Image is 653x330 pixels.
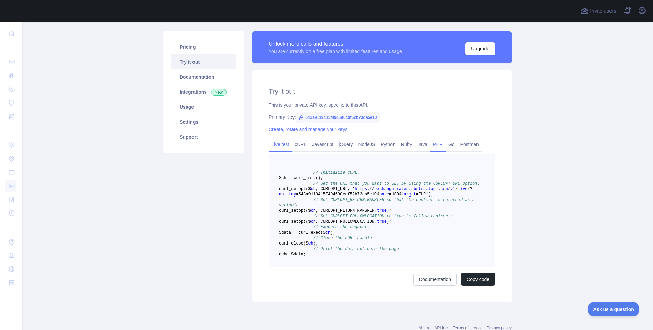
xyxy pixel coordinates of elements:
span: // Close the cURL handle. [313,236,374,240]
span: v1 [450,187,455,191]
iframe: Toggle Customer Support [588,302,639,316]
span: , CURLOPT_FOLLOWLOCATION, [316,219,377,224]
span: ) [313,241,316,246]
div: You are currently on a free plan with limited features and usage [269,48,402,55]
span: _setopt($ [289,187,311,191]
span: // Execute the request. [313,225,370,230]
span: _init() [303,176,320,180]
div: This is your private API key, specific to this API. [269,101,495,108]
a: Settings [171,114,236,129]
a: Support [171,129,236,144]
a: Python [378,139,398,150]
span: base [379,192,389,197]
span: true [377,219,387,224]
span: . [438,187,440,191]
span: ; [389,208,391,213]
div: Primary Key: [269,114,495,121]
span: // Set CURLOPT_RETURNTRANSFER so that the content is returned as a variable. [279,198,477,208]
span: : [367,187,369,191]
span: exchange [374,187,394,191]
span: _setopt($ [289,208,311,213]
span: / [455,187,458,191]
button: Copy code [461,273,495,286]
span: / [448,187,450,191]
span: // Set the URL that you want to GET by using the CURLOPT_URL option. [313,181,480,186]
span: curl [279,219,289,224]
a: Documentation [413,273,457,286]
span: ) [330,230,333,235]
span: / [468,187,470,191]
span: live [458,187,468,191]
span: abstractapi [411,187,438,191]
span: curl [279,241,289,246]
span: ? [470,187,472,191]
div: Unlock more calls and features [269,40,402,48]
span: ch [311,208,316,213]
span: com [440,187,448,191]
div: ... [5,124,16,138]
span: curl [279,208,289,213]
span: 543a9119415f494690cdf52b73da5e10 [296,112,380,123]
span: // Print the data out onto the page. [313,247,401,251]
button: Invite users [579,5,618,16]
span: ; [320,176,323,180]
span: / [369,187,372,191]
span: - [394,187,396,191]
a: Create, rotate and manage your keys [269,127,347,132]
span: _close($ [289,241,308,246]
span: ; [333,230,335,235]
a: Documentation [171,69,236,84]
span: / [372,187,374,191]
a: Live test [269,139,292,150]
span: =EUR') [416,192,431,197]
span: ) [387,208,389,213]
span: curl [279,187,289,191]
a: NodeJS [355,139,378,150]
span: true [377,208,387,213]
div: ... [5,221,16,234]
span: ; [431,192,433,197]
a: Try it out [171,54,236,69]
span: $data = curl [279,230,308,235]
a: Usage [171,99,236,114]
span: ch [311,219,316,224]
span: // Set CURLOPT_FOLLOWLOCATION to true to follow redirects. [313,214,455,219]
button: Upgrade [465,42,495,55]
a: cURL [292,139,309,150]
span: , CURLOPT_RETURNTRANSFER, [316,208,377,213]
span: ch [311,187,316,191]
span: =USD& [389,192,401,197]
a: jQuery [336,139,355,150]
span: =543a9119415f494690cdf52b73da5e10& [296,192,379,197]
span: echo $data; [279,252,306,257]
a: Postman [457,139,482,150]
span: ch [308,241,313,246]
a: Java [415,139,431,150]
div: ... [5,41,16,54]
span: // Initialize cURL. [313,170,360,175]
h2: Try it out [269,87,495,96]
a: Ruby [398,139,415,150]
span: _setopt($ [289,219,311,224]
span: ) [387,219,389,224]
span: ; [316,241,318,246]
span: api_key [279,192,296,197]
span: . [409,187,411,191]
a: Pricing [171,40,236,54]
a: Javascript [309,139,336,150]
span: target [401,192,416,197]
span: ch [325,230,330,235]
a: Integrations New [171,84,236,99]
span: Invite users [590,7,616,15]
span: $ch = curl [279,176,303,180]
span: ; [389,219,391,224]
span: rates [397,187,409,191]
a: PHP [430,139,446,150]
a: Go [446,139,457,150]
span: New [211,89,227,96]
span: https [355,187,367,191]
span: , CURLOPT_URL, ' [316,187,355,191]
span: _exec($ [308,230,325,235]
